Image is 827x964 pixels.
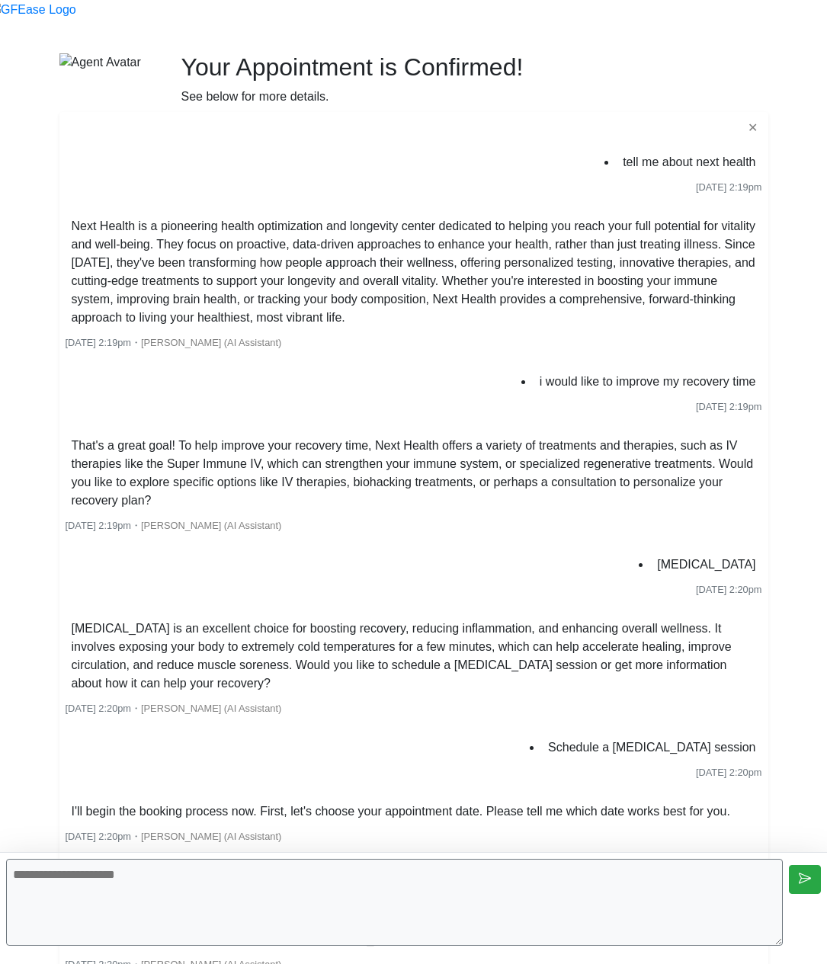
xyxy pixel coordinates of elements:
[66,831,282,842] small: ・
[534,370,762,394] li: i would like to improve my recovery time
[617,150,761,175] li: tell me about next health
[181,88,768,106] div: See below for more details.
[696,401,762,412] span: [DATE] 2:19pm
[743,118,762,138] button: ✕
[651,552,761,577] li: [MEDICAL_DATA]
[66,214,762,330] li: Next Health is a pioneering health optimization and longevity center dedicated to helping you rea...
[696,584,762,595] span: [DATE] 2:20pm
[66,434,762,513] li: That's a great goal! To help improve your recovery time, Next Health offers a variety of treatmen...
[696,767,762,778] span: [DATE] 2:20pm
[141,520,281,531] span: [PERSON_NAME] (AI Assistant)
[66,799,736,824] li: I'll begin the booking process now. First, let's choose your appointment date. Please tell me whi...
[66,617,762,696] li: [MEDICAL_DATA] is an excellent choice for boosting recovery, reducing inflammation, and enhancing...
[542,735,761,760] li: Schedule a [MEDICAL_DATA] session
[66,520,282,531] small: ・
[141,703,281,714] span: [PERSON_NAME] (AI Assistant)
[66,831,132,842] span: [DATE] 2:20pm
[181,53,768,82] h2: Your Appointment is Confirmed!
[66,337,282,348] small: ・
[696,181,762,193] span: [DATE] 2:19pm
[59,53,141,72] img: Agent Avatar
[141,337,281,348] span: [PERSON_NAME] (AI Assistant)
[66,703,132,714] span: [DATE] 2:20pm
[66,520,132,531] span: [DATE] 2:19pm
[66,337,132,348] span: [DATE] 2:19pm
[141,831,281,842] span: [PERSON_NAME] (AI Assistant)
[66,703,282,714] small: ・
